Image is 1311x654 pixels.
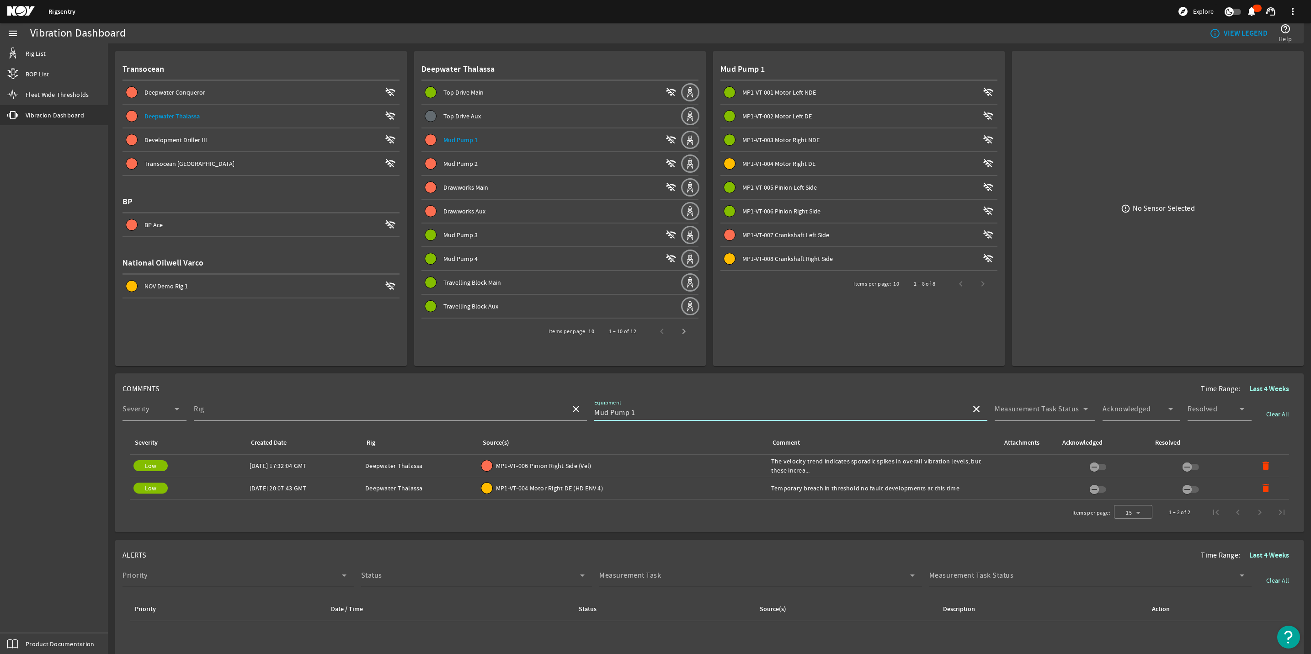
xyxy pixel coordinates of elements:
mat-icon: wifi_off [983,111,994,122]
button: Development Driller III [123,128,400,151]
button: Open Resource Center [1277,626,1300,649]
mat-icon: wifi_off [666,182,677,193]
div: Deepwater Thalassa [421,58,698,81]
span: Low [145,484,157,492]
mat-icon: wifi_off [385,158,396,169]
button: MP1-VT-004 Motor Right DE [720,152,997,175]
input: Select a Rig [194,407,563,418]
input: Select Equipment [594,407,964,418]
button: Travelling Block Main [421,271,680,294]
div: Severity [133,438,239,448]
div: The velocity trend indicates sporadic spikes in overall vibration levels, but these increa... [771,457,996,475]
button: Top Drive Main [421,81,680,104]
span: Top Drive Main [443,88,484,96]
button: Explore [1174,4,1217,19]
button: Mud Pump 4 [421,247,680,270]
button: MP1-VT-002 Motor Left DE [720,105,997,128]
button: VIEW LEGEND [1206,25,1271,42]
div: Rig [365,438,470,448]
mat-icon: wifi_off [983,134,994,145]
div: 10 [893,279,899,288]
span: Help [1279,34,1292,43]
span: Clear All [1266,409,1289,419]
div: Action [1152,604,1170,614]
b: Last 4 Weeks [1249,384,1289,393]
mat-icon: help_outline [1280,23,1291,34]
div: Created Date [250,438,355,448]
mat-label: Acknowledged [1103,404,1151,414]
button: more_vert [1282,0,1304,22]
div: National Oilwell Varco [123,252,400,275]
span: Drawworks Aux [443,207,485,215]
mat-icon: delete [1260,460,1271,471]
span: Development Driller III [144,136,207,144]
mat-label: Status [361,571,382,580]
mat-label: Measurement Task Status [995,404,1079,414]
div: No Sensor Selected [1133,204,1195,213]
mat-icon: wifi_off [983,158,994,169]
mat-icon: notifications [1246,6,1257,17]
span: MP1-VT-006 Pinion Right Side [742,207,821,215]
mat-label: Severity [123,404,149,414]
div: Description [943,604,975,614]
span: COMMENTS [123,384,160,393]
div: 1 – 8 of 8 [914,279,935,288]
mat-icon: wifi_off [983,253,994,264]
button: Top Drive Aux [421,105,680,128]
span: MP1-VT-004 Motor Right DE (HD ENV 4) [496,484,603,493]
div: Resolved [1155,438,1180,448]
span: Deepwater Thalassa [144,112,200,121]
span: MP1-VT-002 Motor Left DE [742,112,812,120]
span: Vibration Dashboard [26,111,84,120]
button: Last 4 Weeks [1242,381,1296,397]
span: Explore [1193,7,1214,16]
div: Deepwater Thalassa [365,461,474,470]
button: MP1-VT-003 Motor Right NDE [720,128,997,151]
mat-icon: wifi_off [385,281,396,292]
div: Items per page: [549,327,586,336]
span: MP1-VT-003 Motor Right NDE [742,136,820,144]
button: NOV Demo Rig 1 [123,275,400,298]
span: BP Ace [144,221,163,229]
mat-icon: close [971,404,982,415]
span: Clear All [1266,576,1289,585]
span: Mud Pump 2 [443,160,478,168]
div: Date / Time [331,604,363,614]
div: [DATE] 20:07:43 GMT [250,484,358,493]
span: MP1-VT-001 Motor Left NDE [742,88,816,96]
b: Last 4 Weeks [1249,550,1289,560]
div: Transocean [123,58,400,81]
div: Acknowledged [1061,438,1143,448]
div: Acknowledged [1062,438,1103,448]
span: MP1-VT-004 Motor Right DE [742,160,815,168]
div: Temporary breach in threshold no fault developments at this time [771,484,996,493]
div: Deepwater Thalassa [365,484,474,493]
div: Time Range: [1201,381,1296,397]
button: MP1-VT-006 Pinion Right Side [720,200,997,223]
div: Comment [771,438,992,448]
span: Fleet Wide Thresholds [26,90,89,99]
div: Attachments [1004,438,1039,448]
span: Low [145,462,157,470]
div: Source(s) [760,604,786,614]
button: MP1-VT-008 Crankshaft Right Side [720,247,997,270]
mat-icon: menu [7,28,18,39]
mat-label: Equipment [594,399,621,406]
mat-icon: wifi_off [666,158,677,169]
mat-icon: wifi_off [983,229,994,240]
mat-icon: delete [1260,483,1271,494]
button: Mud Pump 1 [421,128,680,151]
button: Deepwater Thalassa [123,105,400,128]
span: Travelling Block Aux [443,302,498,310]
button: Travelling Block Aux [421,295,680,318]
div: Source(s) [483,438,509,448]
div: Comment [773,438,800,448]
span: Drawworks Main [443,183,488,191]
div: [DATE] 17:32:04 GMT [250,461,358,470]
mat-icon: wifi_off [385,111,396,122]
span: Rig List [26,49,46,58]
div: 1 – 10 of 12 [609,327,636,336]
div: Priority [135,604,156,614]
mat-label: Resolved [1188,404,1217,414]
mat-label: Priority [123,571,147,580]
